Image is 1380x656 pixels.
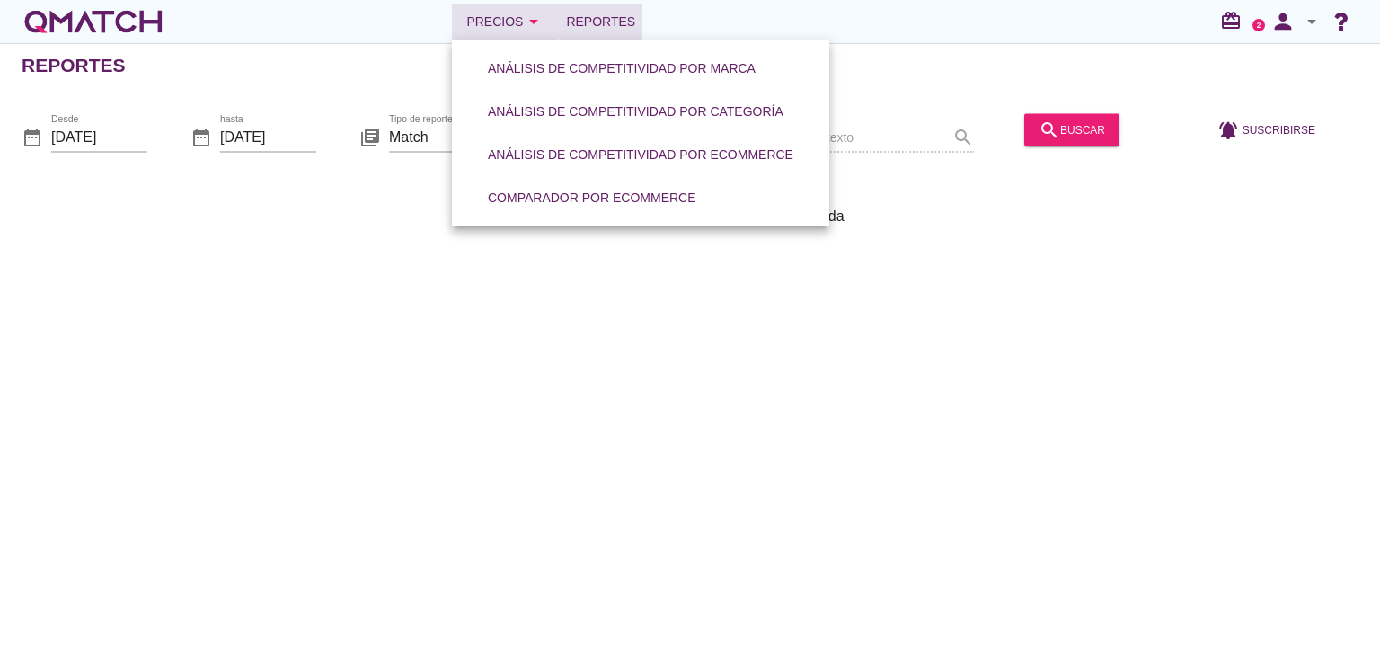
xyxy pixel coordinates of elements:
[559,4,642,40] a: Reportes
[466,11,544,32] div: Precios
[1265,9,1301,34] i: person
[488,102,783,121] div: Análisis de competitividad por categoría
[473,95,798,128] button: Análisis de competitividad por categoría
[359,126,381,147] i: library_books
[523,11,544,32] i: arrow_drop_down
[1024,113,1119,146] button: buscar
[1203,113,1330,146] button: Suscribirse
[1257,21,1261,29] text: 2
[473,182,711,214] button: Comparador por eCommerce
[1220,10,1249,31] i: redeem
[466,133,815,176] a: Análisis de competitividad por eCommerce
[466,90,805,133] a: Análisis de competitividad por categoría
[220,122,316,151] input: hasta
[389,122,532,151] input: Tipo de reporte*
[1301,11,1322,32] i: arrow_drop_down
[488,189,696,208] div: Comparador por eCommerce
[1217,119,1243,140] i: notifications_active
[22,4,165,40] a: white-qmatch-logo
[1039,119,1105,140] div: buscar
[566,11,635,32] span: Reportes
[473,138,808,171] button: Análisis de competitividad por eCommerce
[22,51,126,80] h2: Reportes
[22,126,43,147] i: date_range
[1039,119,1060,140] i: search
[452,4,559,40] button: Precios
[466,176,718,219] a: Comparador por eCommerce
[473,52,770,84] button: Análisis de competitividad por marca
[51,122,147,151] input: Desde
[488,59,756,78] div: Análisis de competitividad por marca
[466,47,777,90] a: Análisis de competitividad por marca
[488,146,793,164] div: Análisis de competitividad por eCommerce
[1252,19,1265,31] a: 2
[1243,121,1315,137] span: Suscribirse
[190,126,212,147] i: date_range
[564,206,844,227] span: Sin resultados, realiza una nueva búsqueda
